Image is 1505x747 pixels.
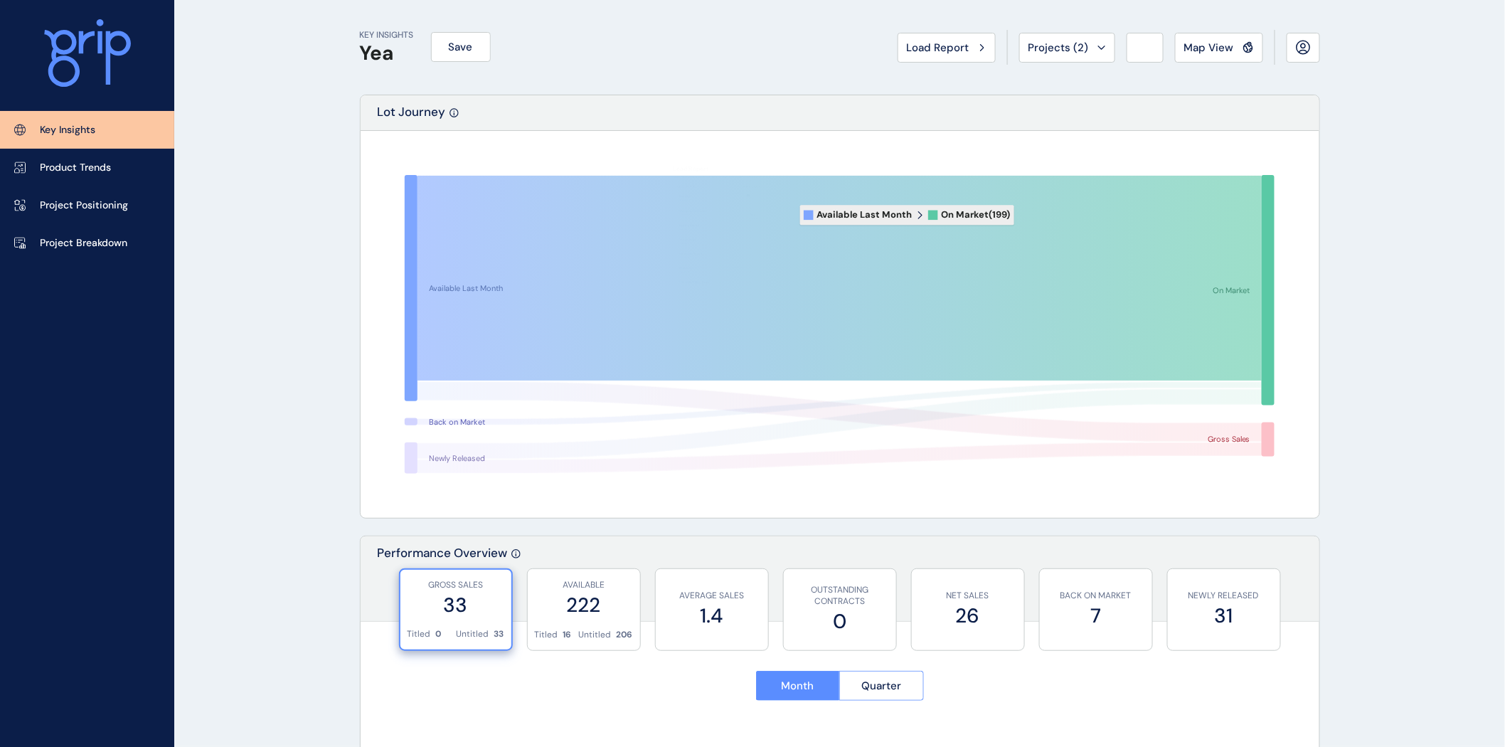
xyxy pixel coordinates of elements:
[378,545,508,621] p: Performance Overview
[535,629,558,641] p: Titled
[1184,41,1234,55] span: Map View
[1047,590,1145,602] p: BACK ON MARKET
[1019,33,1115,63] button: Projects (2)
[40,161,111,175] p: Product Trends
[1175,602,1273,630] label: 31
[436,628,442,640] p: 0
[1028,41,1089,55] span: Projects ( 2 )
[919,602,1017,630] label: 26
[782,679,814,693] span: Month
[898,33,996,63] button: Load Report
[378,104,446,130] p: Lot Journey
[40,198,128,213] p: Project Positioning
[408,628,431,640] p: Titled
[360,41,414,65] h1: Yea
[494,628,504,640] p: 33
[1175,590,1273,602] p: NEWLY RELEASED
[40,236,127,250] p: Project Breakdown
[535,579,633,591] p: AVAILABLE
[563,629,572,641] p: 16
[40,123,95,137] p: Key Insights
[360,29,414,41] p: KEY INSIGHTS
[663,602,761,630] label: 1.4
[408,579,504,591] p: GROSS SALES
[861,679,901,693] span: Quarter
[535,591,633,619] label: 222
[907,41,969,55] span: Load Report
[579,629,612,641] p: Untitled
[1047,602,1145,630] label: 7
[431,32,491,62] button: Save
[457,628,489,640] p: Untitled
[756,671,840,701] button: Month
[791,608,889,635] label: 0
[1175,33,1263,63] button: Map View
[617,629,633,641] p: 206
[791,584,889,608] p: OUTSTANDING CONTRACTS
[449,40,473,54] span: Save
[839,671,924,701] button: Quarter
[919,590,1017,602] p: NET SALES
[663,590,761,602] p: AVERAGE SALES
[408,591,504,619] label: 33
